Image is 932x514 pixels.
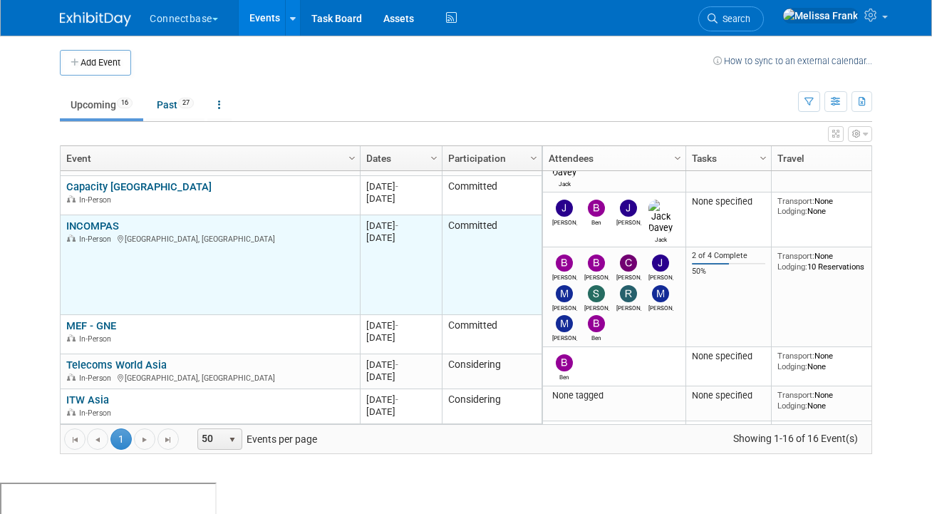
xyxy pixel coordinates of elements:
[549,390,680,401] div: None tagged
[549,146,676,170] a: Attendees
[69,434,81,446] span: Go to the first page
[670,146,686,168] a: Column Settings
[79,195,115,205] span: In-Person
[198,429,222,449] span: 50
[777,361,807,371] span: Lodging:
[345,146,361,168] a: Column Settings
[718,14,750,24] span: Search
[366,232,435,244] div: [DATE]
[366,180,435,192] div: [DATE]
[428,153,440,164] span: Column Settings
[720,428,871,448] span: Showing 1-16 of 16 Event(s)
[757,153,769,164] span: Column Settings
[777,401,807,411] span: Lodging:
[672,153,683,164] span: Column Settings
[366,359,435,371] div: [DATE]
[692,196,766,207] div: None specified
[777,206,807,216] span: Lodging:
[60,12,131,26] img: ExhibitDay
[777,196,814,206] span: Transport:
[777,146,876,170] a: Travel
[395,181,398,192] span: -
[180,428,331,450] span: Events per page
[442,315,542,354] td: Committed
[777,196,880,217] div: None None
[442,176,542,215] td: Committed
[146,91,204,118] a: Past27
[648,302,673,312] div: Matt Clark
[620,200,637,217] img: James Grant
[442,354,542,389] td: Considering
[584,217,609,226] div: Ben Edmond
[552,371,577,381] div: Ben Edmond
[528,153,539,164] span: Column Settings
[777,251,814,261] span: Transport:
[66,146,351,170] a: Event
[366,331,435,344] div: [DATE]
[366,394,435,406] div: [DATE]
[60,91,143,118] a: Upcoming16
[692,251,766,261] div: 2 of 4 Complete
[79,334,115,344] span: In-Person
[227,434,238,446] span: select
[66,394,109,406] a: ITW Asia
[366,406,435,418] div: [DATE]
[366,319,435,331] div: [DATE]
[692,146,762,170] a: Tasks
[66,359,167,371] a: Telecoms World Asia
[588,200,605,217] img: Ben Edmond
[692,267,766,277] div: 50%
[584,302,609,312] div: Steve Leavitt
[777,251,880,272] div: None 10 Reservations
[117,98,133,108] span: 16
[777,390,880,411] div: None None
[66,371,353,384] div: [GEOGRAPHIC_DATA], [GEOGRAPHIC_DATA]
[79,374,115,383] span: In-Person
[442,215,542,315] td: Committed
[67,408,76,416] img: In-Person Event
[552,217,577,226] div: John Giblin
[67,235,76,242] img: In-Person Event
[556,200,573,217] img: John Giblin
[620,285,637,302] img: Roger Castillo
[698,6,764,31] a: Search
[584,332,609,341] div: Ben Edmond
[620,255,637,272] img: Colleen Gallagher
[162,434,174,446] span: Go to the last page
[139,434,150,446] span: Go to the next page
[66,232,353,245] div: [GEOGRAPHIC_DATA], [GEOGRAPHIC_DATA]
[692,351,766,362] div: None specified
[64,428,86,450] a: Go to the first page
[92,434,103,446] span: Go to the previous page
[442,389,542,424] td: Considering
[648,234,673,243] div: Jack Davey
[552,178,577,187] div: Jack Davey
[87,428,108,450] a: Go to the previous page
[366,371,435,383] div: [DATE]
[588,255,605,272] img: Brian Duffner
[60,50,131,76] button: Add Event
[556,315,573,332] img: Maria Sterck
[67,195,76,202] img: In-Person Event
[870,146,886,168] a: Column Settings
[777,351,880,371] div: None None
[556,285,573,302] img: Mary Ann Rose
[395,320,398,331] span: -
[79,235,115,244] span: In-Person
[692,390,766,401] div: None specified
[713,56,872,66] a: How to sync to an external calendar...
[366,146,433,170] a: Dates
[157,428,179,450] a: Go to the last page
[616,302,641,312] div: Roger Castillo
[584,272,609,281] div: Brian Duffner
[616,272,641,281] div: Colleen Gallagher
[652,255,669,272] img: John Reumann
[67,334,76,341] img: In-Person Event
[556,255,573,272] img: Brian Maggiacomo
[395,359,398,370] span: -
[527,146,542,168] a: Column Settings
[448,146,532,170] a: Participation
[395,220,398,231] span: -
[782,8,859,24] img: Melissa Frank
[366,192,435,205] div: [DATE]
